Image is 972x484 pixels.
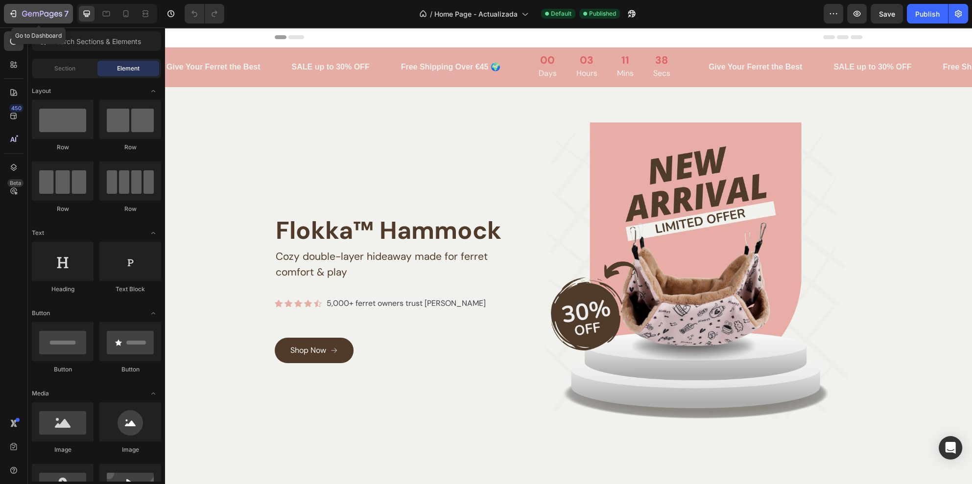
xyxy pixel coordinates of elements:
span: Button [32,309,50,318]
div: Button [32,365,94,374]
p: Days [374,40,392,52]
span: Toggle open [145,386,161,401]
div: Text Block [99,285,161,294]
div: 00 [374,28,392,38]
div: Beta [7,179,24,187]
h2: Flokka™ Hammock [110,187,348,219]
p: 5,000+ ferret owners trust [PERSON_NAME] [162,270,321,282]
button: Publish [907,4,948,23]
p: Secs [488,40,505,52]
div: Undo/Redo [185,4,224,23]
span: Element [117,64,140,73]
span: Save [879,10,895,18]
img: Flokka™ double-layer hammock for ferrets – cozy pink plush hideaway with 30% discount limited offer [364,95,697,428]
span: Default [551,9,571,18]
button: Save [871,4,903,23]
div: Row [99,205,161,213]
div: Row [32,205,94,213]
strong: SALE up to 30% OFF [668,35,746,44]
span: Layout [32,87,51,95]
div: Publish [915,9,940,19]
button: 7 [4,4,73,23]
a: Shop Now [110,310,189,336]
p: Cozy double-layer hideaway made for ferret comfort & play [111,222,347,253]
p: Free Shipping Over €45 🌍 [236,33,335,47]
span: Published [589,9,616,18]
p: Give Your Ferret the Best [544,33,637,47]
span: Media [32,389,49,398]
div: Image [99,445,161,454]
p: Shop Now [125,317,161,329]
span: / [430,9,432,19]
span: Toggle open [145,225,161,241]
span: Section [54,64,75,73]
div: Open Intercom Messenger [939,436,962,460]
p: Hours [411,40,432,52]
div: 03 [411,28,432,38]
p: 7 [64,8,69,20]
div: Row [32,143,94,152]
span: Home Page - Actualizada [434,9,518,19]
div: 450 [9,104,24,112]
div: 38 [488,28,505,38]
p: Mins [452,40,469,52]
div: Row [99,143,161,152]
iframe: Design area [165,27,972,484]
span: Toggle open [145,83,161,99]
div: Button [99,365,161,374]
span: Toggle open [145,305,161,321]
div: Heading [32,285,94,294]
p: Free Shipping Over €45 🌍 [778,33,877,47]
span: Text [32,229,44,237]
div: Image [32,445,94,454]
input: Search Sections & Elements [32,31,161,51]
div: 11 [452,28,469,38]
